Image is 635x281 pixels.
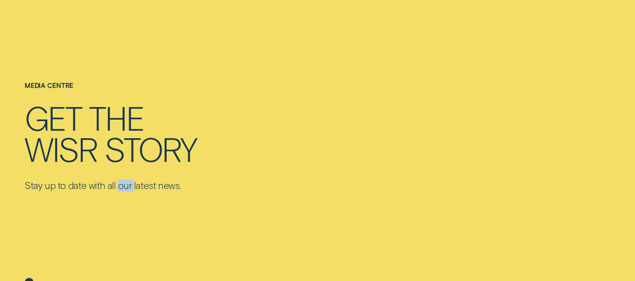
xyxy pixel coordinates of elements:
div: story [104,133,196,164]
div: Wisr [25,133,97,164]
p: Stay up to date with all our latest news. [25,179,196,192]
div: Get [25,102,81,133]
h1: Media Centre [25,82,196,103]
h4: Get the Wisr story [25,102,196,164]
div: the [89,102,144,133]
